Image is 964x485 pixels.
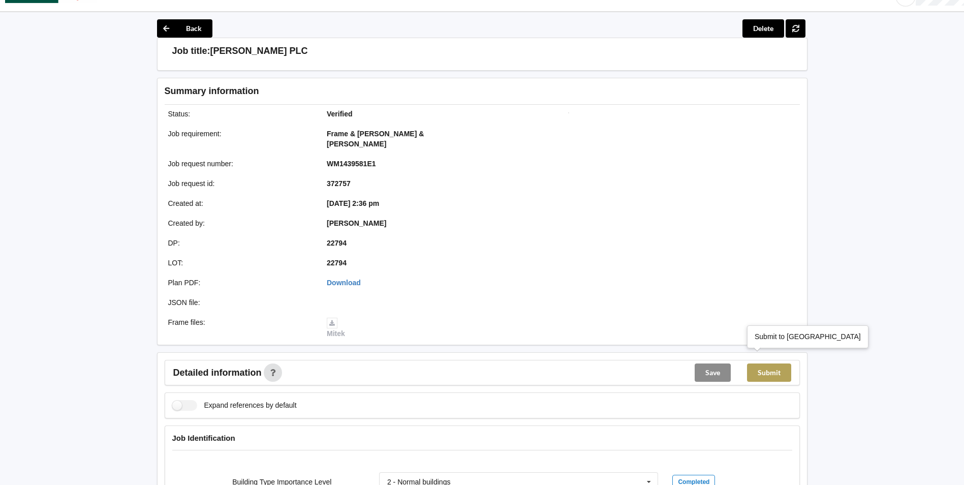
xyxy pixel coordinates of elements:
h4: Job Identification [172,433,792,443]
b: [PERSON_NAME] [327,219,386,227]
b: 22794 [327,239,347,247]
h3: Job title: [172,45,210,57]
button: Back [157,19,212,38]
a: Download [327,279,361,287]
div: Submit to [GEOGRAPHIC_DATA] [755,331,861,342]
b: [DATE] 2:36 pm [327,199,379,207]
div: Status : [161,109,320,119]
div: DP : [161,238,320,248]
div: JSON file : [161,297,320,308]
a: Mitek [327,318,345,338]
div: Created at : [161,198,320,208]
div: Created by : [161,218,320,228]
b: 372757 [327,179,351,188]
div: Job requirement : [161,129,320,149]
b: Verified [327,110,353,118]
img: Job impression image thumbnail [568,112,569,113]
div: Job request id : [161,178,320,189]
label: Expand references by default [172,400,297,411]
h3: [PERSON_NAME] PLC [210,45,308,57]
b: WM1439581E1 [327,160,376,168]
b: Frame & [PERSON_NAME] & [PERSON_NAME] [327,130,424,148]
div: Job request number : [161,159,320,169]
button: Delete [742,19,784,38]
button: Submit [747,363,791,382]
h3: Summary information [165,85,638,97]
div: Frame files : [161,317,320,339]
span: Detailed information [173,368,262,377]
div: LOT : [161,258,320,268]
b: 22794 [327,259,347,267]
div: Plan PDF : [161,278,320,288]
